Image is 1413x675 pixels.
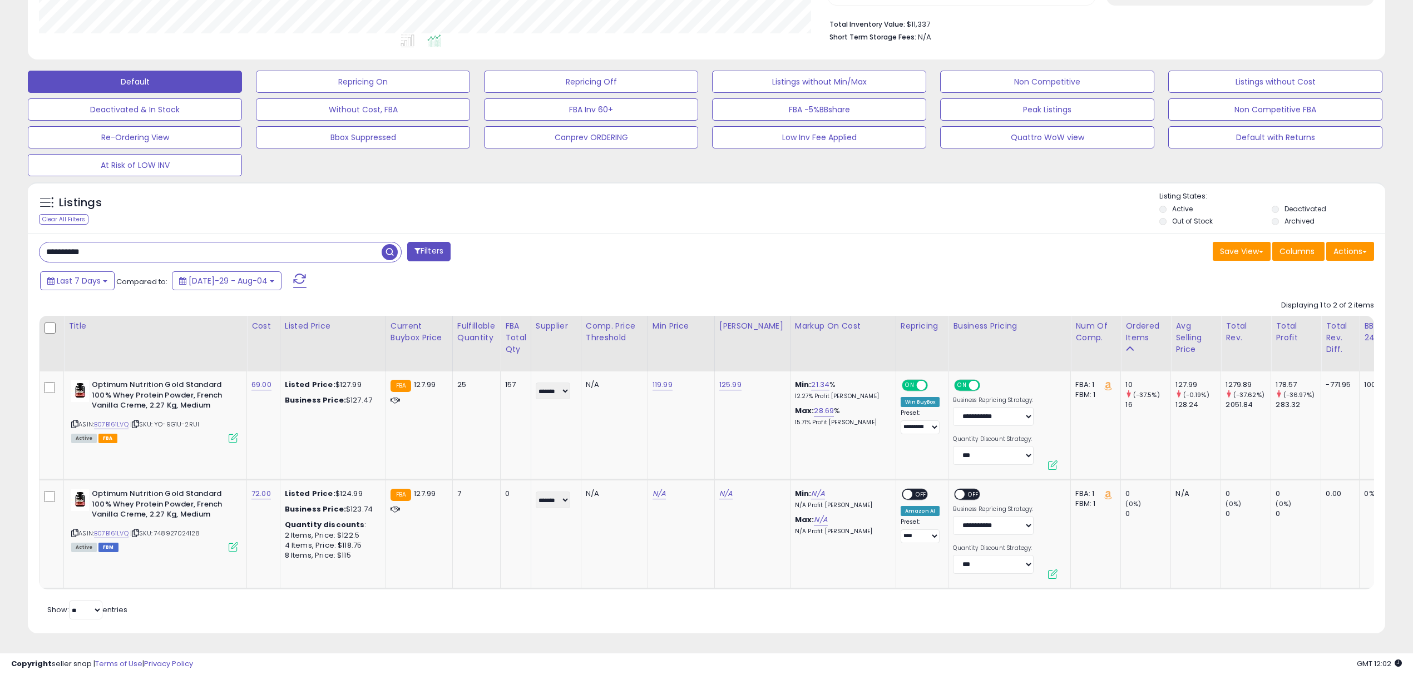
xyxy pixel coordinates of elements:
div: Title [68,320,242,332]
div: 10 [1125,380,1170,390]
a: 125.99 [719,379,742,390]
button: At Risk of LOW INV [28,154,242,176]
div: Current Buybox Price [391,320,448,344]
a: 72.00 [251,488,271,499]
div: Total Rev. [1226,320,1266,344]
span: Show: entries [47,604,127,615]
div: 100% [1364,380,1401,390]
a: B07B161LVQ [94,529,129,538]
label: Quantity Discount Strategy: [953,544,1034,552]
label: Business Repricing Strategy: [953,505,1034,513]
b: Business Price: [285,504,346,514]
div: ASIN: [71,489,238,550]
div: % [795,406,887,426]
div: seller snap | | [11,659,193,669]
a: N/A [653,488,666,499]
div: ASIN: [71,380,238,441]
div: 7 [457,489,492,499]
b: Max: [795,514,814,525]
b: Short Term Storage Fees: [829,32,916,42]
label: Out of Stock [1172,216,1213,226]
a: Terms of Use [95,658,142,669]
span: OFF [979,381,996,390]
button: Bbox Suppressed [256,126,470,148]
span: [DATE]-29 - Aug-04 [189,275,268,286]
span: N/A [918,32,931,42]
div: 2051.84 [1226,400,1271,410]
div: Displaying 1 to 2 of 2 items [1281,300,1374,311]
span: OFF [965,490,983,499]
div: 0 [1226,509,1271,519]
p: Listing States: [1159,191,1385,202]
a: Privacy Policy [144,658,193,669]
label: Deactivated [1284,204,1326,214]
label: Quantity Discount Strategy: [953,435,1034,443]
b: Listed Price: [285,488,335,499]
label: Archived [1284,216,1315,226]
div: Clear All Filters [39,214,88,225]
li: $11,337 [829,17,1366,30]
div: 283.32 [1276,400,1321,410]
div: 8 Items, Price: $115 [285,550,377,560]
button: Canprev ORDERING [484,126,698,148]
button: Peak Listings [940,98,1154,121]
div: Total Rev. Diff. [1326,320,1355,355]
span: Compared to: [116,276,167,287]
div: Avg Selling Price [1175,320,1216,355]
button: FBA Inv 60+ [484,98,698,121]
small: (0%) [1125,499,1141,508]
b: Optimum Nutrition Gold Standard 100% Whey Protein Powder, French Vanilla Creme, 2.27 Kg, Medium [92,380,227,414]
label: Active [1172,204,1193,214]
div: 127.99 [1175,380,1221,390]
span: FBA [98,434,117,443]
div: 0.00 [1326,489,1351,499]
a: 69.00 [251,379,271,390]
div: FBM: 1 [1075,499,1112,509]
span: OFF [912,490,930,499]
span: FBM [98,543,118,552]
span: ON [956,381,970,390]
b: Quantity discounts [285,519,365,530]
div: 157 [505,380,522,390]
a: 119.99 [653,379,673,390]
button: Repricing Off [484,71,698,93]
button: Non Competitive FBA [1168,98,1382,121]
p: N/A Profit [PERSON_NAME] [795,502,887,509]
b: Max: [795,405,814,416]
div: 0 [1226,489,1271,499]
div: 0 [505,489,522,499]
div: % [795,380,887,400]
b: Business Price: [285,395,346,405]
div: Repricing [901,320,944,332]
div: Cost [251,320,275,332]
div: -771.95 [1326,380,1351,390]
div: Markup on Cost [795,320,891,332]
a: 28.69 [814,405,834,416]
button: Default [28,71,242,93]
div: 0 [1125,509,1170,519]
button: Repricing On [256,71,470,93]
small: (0%) [1276,499,1291,508]
a: N/A [814,514,827,525]
label: Business Repricing Strategy: [953,396,1034,404]
b: Min: [795,488,812,499]
a: N/A [811,488,824,499]
b: Listed Price: [285,379,335,390]
div: Amazon AI [901,506,940,516]
a: B07B161LVQ [94,420,129,429]
a: 21.34 [811,379,829,390]
strong: Copyright [11,658,52,669]
button: Columns [1272,242,1325,261]
div: Total Profit [1276,320,1316,344]
span: | SKU: 748927024128 [130,529,200,538]
button: Listings without Cost [1168,71,1382,93]
div: $127.47 [285,395,377,405]
h5: Listings [59,195,102,211]
a: N/A [719,488,733,499]
div: Listed Price [285,320,381,332]
div: Supplier [536,320,576,332]
th: The percentage added to the cost of goods (COGS) that forms the calculator for Min & Max prices. [790,316,896,371]
div: Comp. Price Threshold [586,320,643,344]
div: 0% [1364,489,1401,499]
span: OFF [926,381,944,390]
